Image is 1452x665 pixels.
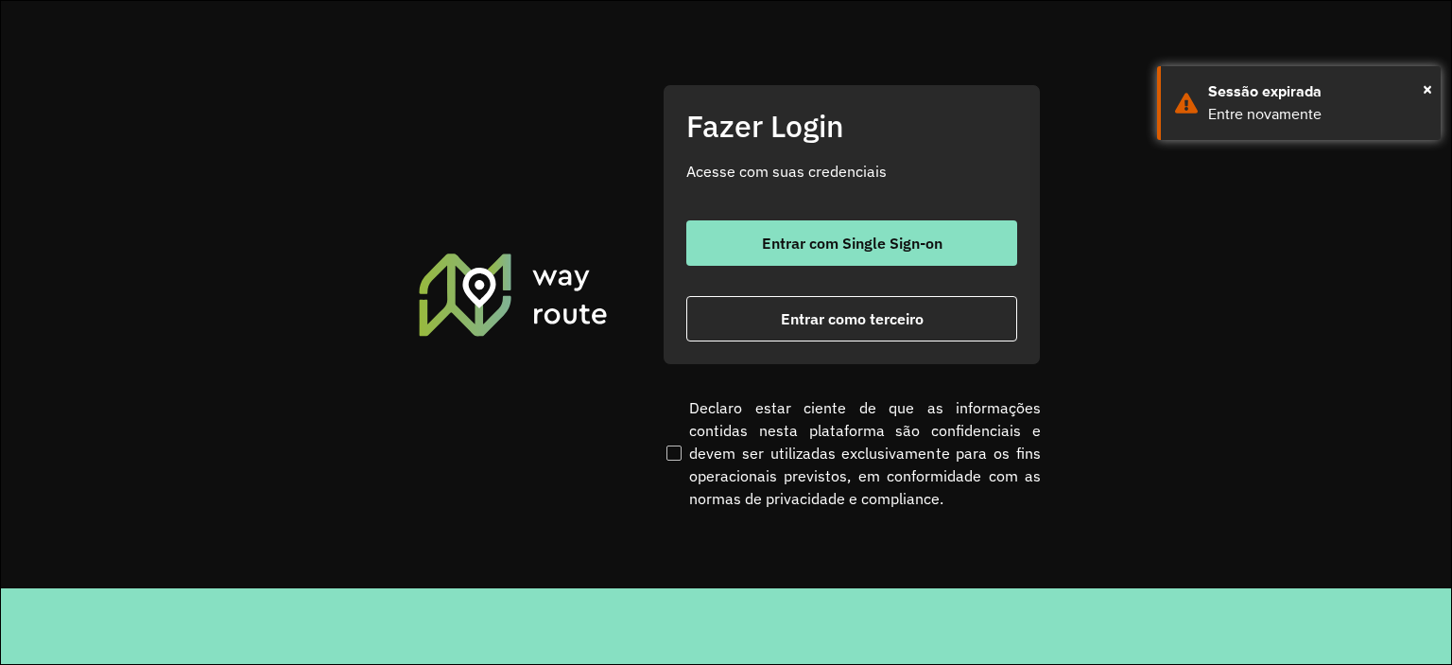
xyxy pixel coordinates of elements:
[686,296,1017,341] button: button
[1423,75,1432,103] button: Close
[762,236,942,251] span: Entrar com Single Sign-on
[686,220,1017,266] button: button
[686,160,1017,183] p: Acesse com suas credenciais
[1208,103,1426,126] div: Entre novamente
[781,311,924,326] span: Entrar como terceiro
[1423,75,1432,103] span: ×
[416,251,611,338] img: Roteirizador AmbevTech
[686,108,1017,144] h2: Fazer Login
[663,396,1041,510] label: Declaro estar ciente de que as informações contidas nesta plataforma são confidenciais e devem se...
[1208,80,1426,103] div: Sessão expirada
